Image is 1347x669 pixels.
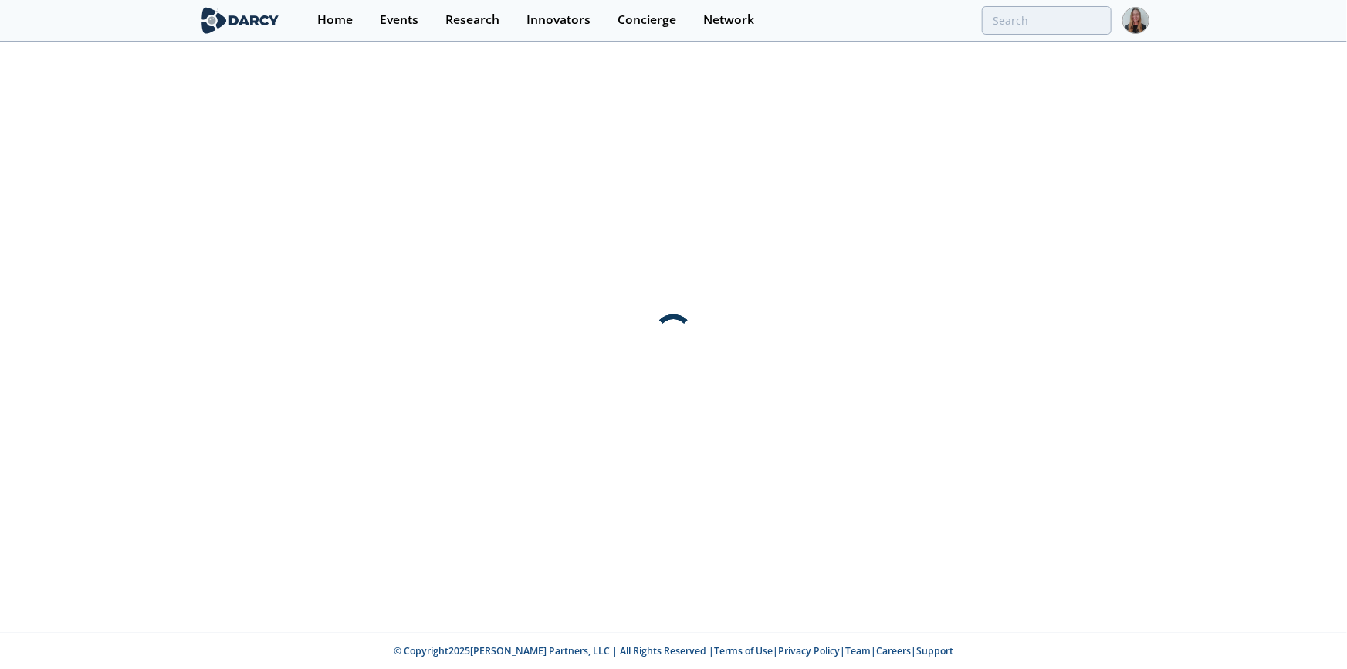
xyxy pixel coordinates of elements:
div: Home [317,14,353,26]
a: Terms of Use [714,644,773,657]
div: Network [703,14,754,26]
a: Team [845,644,871,657]
img: Profile [1122,7,1149,34]
div: Concierge [618,14,676,26]
img: logo-wide.svg [198,7,283,34]
a: Privacy Policy [778,644,840,657]
div: Innovators [526,14,591,26]
input: Advanced Search [982,6,1112,35]
p: © Copyright 2025 [PERSON_NAME] Partners, LLC | All Rights Reserved | | | | | [103,644,1245,658]
a: Support [916,644,953,657]
div: Research [445,14,499,26]
div: Events [380,14,418,26]
a: Careers [876,644,911,657]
